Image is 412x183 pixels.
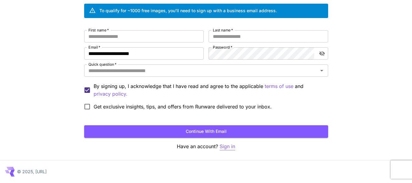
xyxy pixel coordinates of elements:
label: Last name [213,27,233,33]
p: terms of use [265,82,293,90]
button: Sign in [220,143,235,150]
p: privacy policy. [94,90,127,98]
p: © 2025, [URL] [17,168,47,175]
label: First name [88,27,109,33]
button: Open [317,66,326,75]
button: toggle password visibility [317,48,328,59]
label: Email [88,45,100,50]
p: Have an account? [84,143,328,150]
button: By signing up, I acknowledge that I have read and agree to the applicable terms of use and [94,90,127,98]
label: Password [213,45,232,50]
label: Quick question [88,62,116,67]
div: To qualify for ~1000 free images, you’ll need to sign up with a business email address. [99,7,277,14]
button: By signing up, I acknowledge that I have read and agree to the applicable and privacy policy. [265,82,293,90]
p: By signing up, I acknowledge that I have read and agree to the applicable and [94,82,323,98]
button: Continue with email [84,125,328,138]
span: Get exclusive insights, tips, and offers from Runware delivered to your inbox. [94,103,272,110]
